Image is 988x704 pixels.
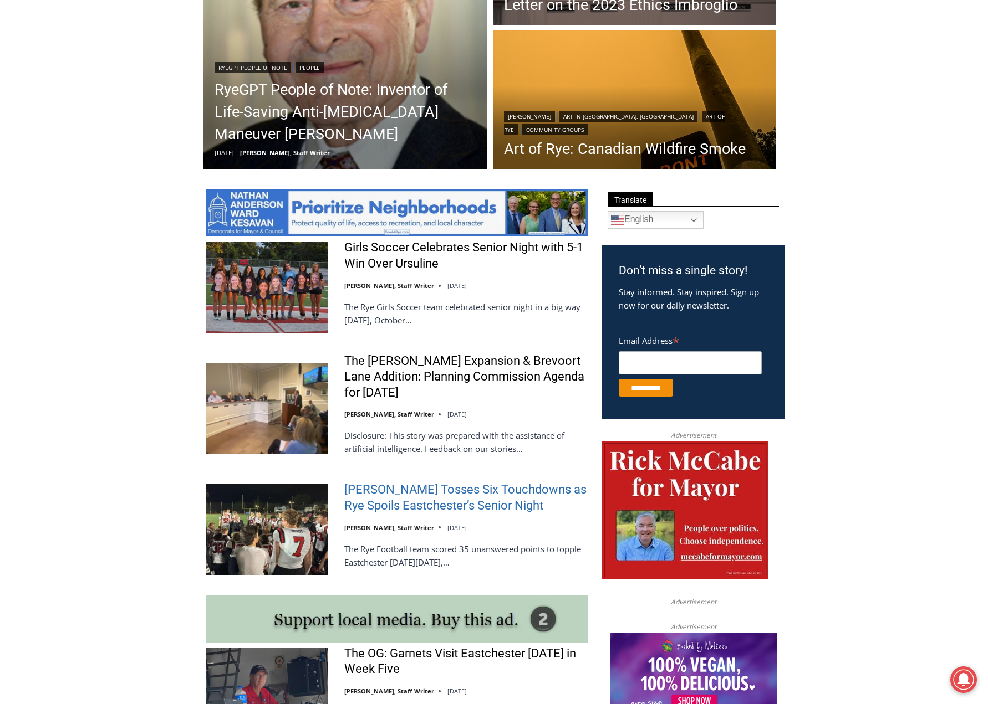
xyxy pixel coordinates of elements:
[344,300,588,327] p: The Rye Girls Soccer team celebrated senior night in a big way [DATE], October…
[206,484,328,575] img: Miller Tosses Six Touchdowns as Rye Spoils Eastchester’s Senior Night
[447,523,467,532] time: [DATE]
[296,62,324,73] a: People
[493,30,777,172] a: Read More Art of Rye: Canadian Wildfire Smoke
[344,523,434,532] a: [PERSON_NAME], Staff Writer
[344,353,588,401] a: The [PERSON_NAME] Expansion & Brevoort Lane Addition: Planning Commission Agenda for [DATE]
[504,141,766,157] a: Art of Rye: Canadian Wildfire Smoke
[344,482,588,513] a: [PERSON_NAME] Tosses Six Touchdowns as Rye Spoils Eastchester’s Senior Night
[280,1,524,107] div: "The first chef I interviewed talked about coming to [GEOGRAPHIC_DATA] from [GEOGRAPHIC_DATA] in ...
[215,60,476,73] div: |
[504,111,555,122] a: [PERSON_NAME]
[344,281,434,290] a: [PERSON_NAME], Staff Writer
[215,62,291,73] a: RyeGPT People of Note
[290,110,514,135] span: Intern @ [DOMAIN_NAME]
[267,107,537,138] a: Intern @ [DOMAIN_NAME]
[237,148,240,157] span: –
[215,79,476,145] a: RyeGPT People of Note: Inventor of Life-Saving Anti-[MEDICAL_DATA] Maneuver [PERSON_NAME]
[522,124,588,135] a: Community Groups
[660,597,727,607] span: Advertisement
[559,111,697,122] a: Art in [GEOGRAPHIC_DATA], [GEOGRAPHIC_DATA]
[608,211,704,229] a: English
[619,262,768,280] h3: Don’t miss a single story!
[344,646,588,677] a: The OG: Garnets Visit Eastchester [DATE] in Week Five
[447,687,467,695] time: [DATE]
[611,213,624,227] img: en
[344,240,588,271] a: Girls Soccer Celebrates Senior Night with 5-1 Win Over Ursuline
[447,410,467,418] time: [DATE]
[344,687,434,695] a: [PERSON_NAME], Staff Writer
[619,330,762,350] label: Email Address
[493,30,777,172] img: [PHOTO: Canadian Wildfire Smoke. Few ventured out unmasked as the skies turned an eerie orange in...
[206,242,328,333] img: Girls Soccer Celebrates Senior Night with 5-1 Win Over Ursuline
[206,363,328,454] img: The Osborn Expansion & Brevoort Lane Addition: Planning Commission Agenda for Tuesday, October 14...
[206,595,588,643] img: support local media, buy this ad
[608,192,653,207] span: Translate
[215,148,234,157] time: [DATE]
[240,148,330,157] a: [PERSON_NAME], Staff Writer
[504,109,766,135] div: | | |
[660,621,727,632] span: Advertisement
[344,410,434,418] a: [PERSON_NAME], Staff Writer
[660,430,727,440] span: Advertisement
[602,441,768,579] img: McCabe for Mayor
[619,285,768,312] p: Stay informed. Stay inspired. Sign up now for our daily newsletter.
[447,281,467,290] time: [DATE]
[344,542,588,569] p: The Rye Football team scored 35 unanswered points to topple Eastchester [DATE][DATE],…
[344,429,588,455] p: Disclosure: This story was prepared with the assistance of artificial intelligence. Feedback on o...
